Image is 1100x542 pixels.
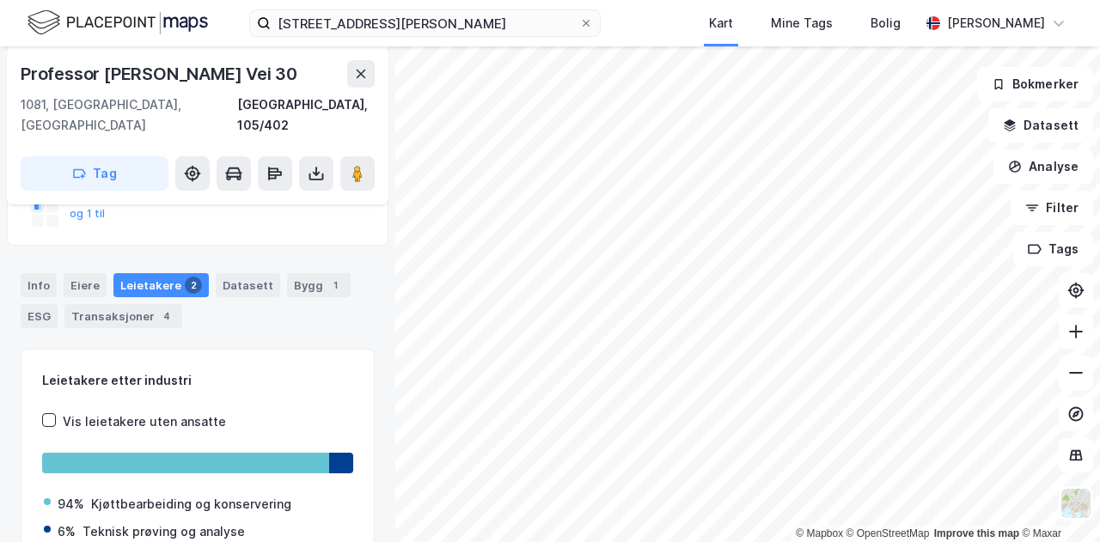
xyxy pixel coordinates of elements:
div: ESG [21,304,58,328]
div: Mine Tags [771,13,833,33]
div: 2 [185,277,202,294]
a: OpenStreetMap [846,527,930,539]
div: Leietakere etter industri [42,370,353,391]
div: Info [21,273,57,297]
a: Mapbox [796,527,843,539]
div: Vis leietakere uten ansatte [63,411,226,432]
div: 1081, [GEOGRAPHIC_DATA], [GEOGRAPHIC_DATA] [21,94,237,136]
div: Bolig [871,13,901,33]
iframe: Chat Widget [1014,460,1100,542]
button: Analyse [993,149,1093,184]
button: Bokmerker [977,67,1093,101]
div: 1 [327,277,344,294]
div: [GEOGRAPHIC_DATA], 105/402 [237,94,375,136]
button: Tags [1013,232,1093,266]
div: Datasett [216,273,280,297]
a: Improve this map [934,527,1019,539]
button: Filter [1011,191,1093,225]
div: Kjøttbearbeiding og konservering [91,494,291,515]
div: Leietakere [113,273,209,297]
div: 94% [58,494,84,515]
div: Teknisk prøving og analyse [82,521,245,542]
div: 6% [58,521,76,542]
div: Kart [709,13,733,33]
div: 4 [158,308,175,325]
img: logo.f888ab2527a4732fd821a326f86c7f29.svg [27,8,208,38]
div: Eiere [64,273,107,297]
input: Søk på adresse, matrikkel, gårdeiere, leietakere eller personer [271,10,579,36]
div: Bygg [287,273,351,297]
div: Transaksjoner [64,304,182,328]
div: Professor [PERSON_NAME] Vei 30 [21,60,301,88]
div: [PERSON_NAME] [947,13,1045,33]
button: Tag [21,156,168,191]
button: Datasett [988,108,1093,143]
